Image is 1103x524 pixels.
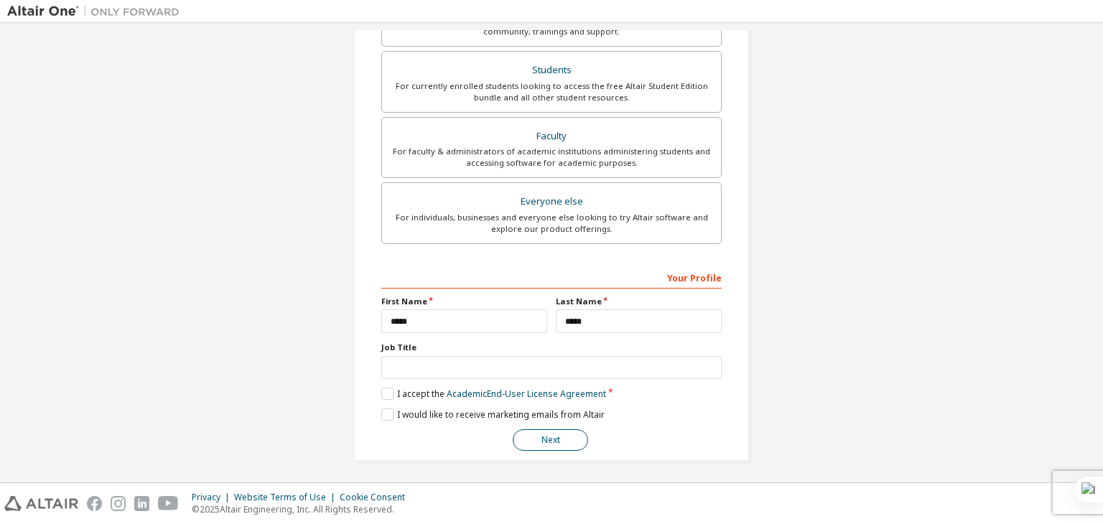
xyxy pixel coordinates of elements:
[391,192,712,212] div: Everyone else
[513,429,588,451] button: Next
[158,496,179,511] img: youtube.svg
[381,408,605,421] label: I would like to receive marketing emails from Altair
[111,496,126,511] img: instagram.svg
[4,496,78,511] img: altair_logo.svg
[381,266,722,289] div: Your Profile
[391,80,712,103] div: For currently enrolled students looking to access the free Altair Student Edition bundle and all ...
[7,4,187,19] img: Altair One
[381,296,547,307] label: First Name
[340,492,414,503] div: Cookie Consent
[391,212,712,235] div: For individuals, businesses and everyone else looking to try Altair software and explore our prod...
[192,503,414,515] p: © 2025 Altair Engineering, Inc. All Rights Reserved.
[134,496,149,511] img: linkedin.svg
[381,342,722,353] label: Job Title
[556,296,722,307] label: Last Name
[447,388,606,400] a: Academic End-User License Agreement
[391,126,712,146] div: Faculty
[234,492,340,503] div: Website Terms of Use
[192,492,234,503] div: Privacy
[87,496,102,511] img: facebook.svg
[391,60,712,80] div: Students
[381,388,606,400] label: I accept the
[391,146,712,169] div: For faculty & administrators of academic institutions administering students and accessing softwa...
